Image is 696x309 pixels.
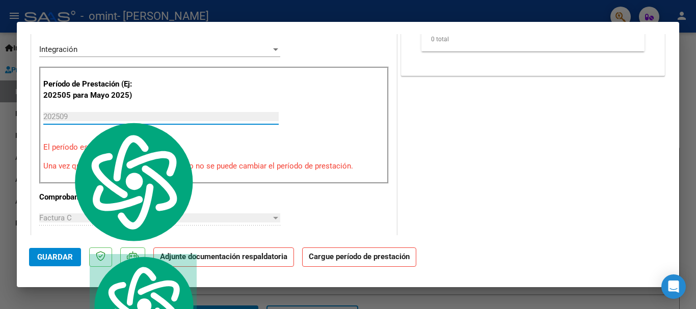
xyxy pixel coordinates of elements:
[43,160,385,172] p: Una vez que se asoció a un legajo aprobado no se puede cambiar el período de prestación.
[160,252,287,261] strong: Adjunte documentación respaldatoria
[29,248,81,266] button: Guardar
[37,252,73,262] span: Guardar
[39,191,144,203] p: Comprobante Tipo *
[39,45,77,54] span: Integración
[43,142,385,153] p: El período es inválido.
[39,213,72,222] span: Factura C
[43,78,146,101] p: Período de Prestación (Ej: 202505 para Mayo 2025)
[661,274,686,299] div: Open Intercom Messenger
[421,26,645,52] div: 0 total
[69,120,197,244] img: logo.svg
[302,247,416,267] strong: Cargue período de prestación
